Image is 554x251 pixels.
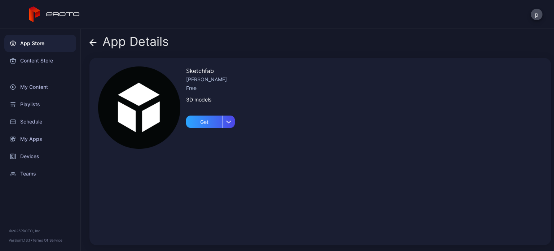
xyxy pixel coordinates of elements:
a: Teams [4,165,76,182]
a: Terms Of Service [32,238,62,242]
a: Schedule [4,113,76,130]
a: My Content [4,78,76,96]
a: My Apps [4,130,76,148]
div: Sketchfab [186,66,235,75]
a: Devices [4,148,76,165]
span: Version 1.13.1 • [9,238,32,242]
a: Content Store [4,52,76,69]
div: 3D models [186,95,235,104]
div: [PERSON_NAME] [186,75,235,84]
div: Free [186,84,235,92]
a: Playlists [4,96,76,113]
div: Get [186,116,223,128]
button: p [531,9,542,20]
div: © 2025 PROTO, Inc. [9,228,72,234]
button: Get [186,113,235,128]
a: App Store [4,35,76,52]
div: App Details [89,35,169,52]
